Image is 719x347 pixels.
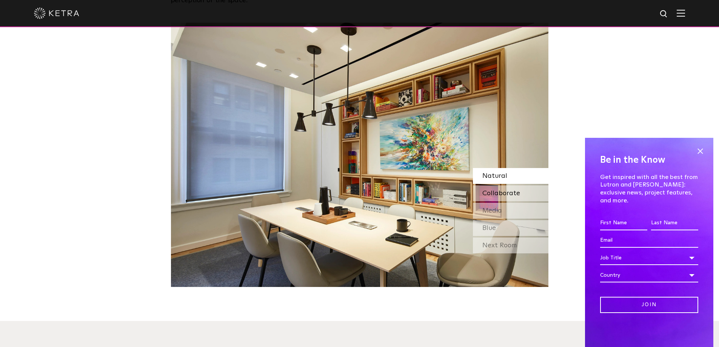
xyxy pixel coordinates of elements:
[482,190,520,197] span: Collaborate
[482,207,502,214] span: Media
[482,173,507,179] span: Natural
[473,238,548,253] div: Next Room
[600,268,698,282] div: Country
[677,9,685,17] img: Hamburger%20Nav.svg
[600,233,698,248] input: Email
[600,173,698,205] p: Get inspired with all the best from Lutron and [PERSON_NAME]: exclusive news, project features, a...
[171,23,548,287] img: SS-Desktop-CEC-07-1
[600,251,698,265] div: Job Title
[34,8,79,19] img: ketra-logo-2019-white
[659,9,669,19] img: search icon
[651,216,698,230] input: Last Name
[482,225,496,231] span: Blue
[600,153,698,167] h4: Be in the Know
[600,297,698,313] input: Join
[600,216,647,230] input: First Name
